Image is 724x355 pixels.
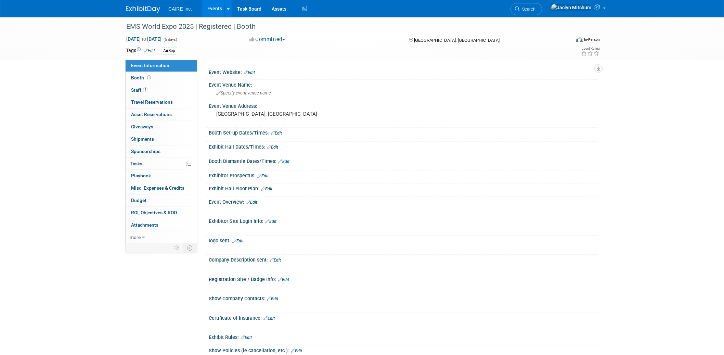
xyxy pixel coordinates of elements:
[209,128,598,137] div: Booth Set-up Dates/Times:
[126,121,197,133] a: Giveaways
[130,234,141,240] span: more
[126,109,197,121] a: Asset Reservations
[241,335,252,340] a: Edit
[278,277,289,282] a: Edit
[271,131,282,136] a: Edit
[126,170,197,182] a: Playbook
[126,96,197,108] a: Travel Reservations
[131,198,146,203] span: Budget
[257,174,269,178] a: Edit
[209,236,598,244] div: logo sent:
[130,161,142,166] span: Tasks
[168,6,192,12] span: CAIRE Inc.
[246,200,257,205] a: Edit
[216,90,271,96] span: Specify event venue name
[510,3,542,15] a: Search
[131,112,172,117] span: Asset Reservations
[126,133,197,145] a: Shipments
[131,149,160,154] span: Sponsorships
[131,185,184,191] span: Misc. Expenses & Credits
[209,101,598,110] div: Event Venue Address:
[247,36,288,43] button: Committed
[584,37,600,42] div: In-Person
[161,47,177,54] div: AirSep
[551,4,592,11] img: Jaclyn Mitchum
[131,63,169,68] span: Event Information
[209,142,598,151] div: Exhibit Hall Dates/Times:
[126,36,162,42] span: [DATE] [DATE]
[265,219,276,224] a: Edit
[267,296,278,301] a: Edit
[209,345,598,354] div: Show Policies (ie cancellation, etc.):
[209,156,598,165] div: Booth Dismantle Dates/Times:
[267,145,278,150] a: Edit
[131,99,173,105] span: Travel Reservations
[209,274,598,283] div: Registration Site / Badge Info:
[576,37,583,42] img: Format-Inperson.png
[209,67,598,76] div: Event Website:
[131,173,151,178] span: Playbook
[209,183,598,192] div: Exhibit Hall Floor Plan:
[209,293,598,302] div: Show Company Contacts:
[131,75,152,80] span: Booth
[126,231,197,243] a: more
[143,87,148,92] span: 1
[520,7,535,12] span: Search
[126,84,197,96] a: Staff1
[209,80,598,88] div: Event Venue Name:
[216,111,363,117] pre: [GEOGRAPHIC_DATA], [GEOGRAPHIC_DATA]
[126,60,197,72] a: Event Information
[131,136,154,142] span: Shipments
[126,47,155,55] td: Tags
[209,197,598,206] div: Event Overview:
[131,87,148,93] span: Staff
[126,6,160,13] img: ExhibitDay
[209,313,598,322] div: Certificate of Insurance:
[163,37,177,42] span: (5 days)
[414,38,500,43] span: [GEOGRAPHIC_DATA], [GEOGRAPHIC_DATA]
[126,145,197,157] a: Sponsorships
[581,47,599,50] div: Event Rating
[232,239,244,243] a: Edit
[124,21,559,33] div: EMS World Expo 2025 | Registered | Booth
[171,243,183,252] td: Personalize Event Tab Strip
[209,332,598,341] div: Exhibit Rules:
[291,348,302,353] a: Edit
[263,316,275,321] a: Edit
[126,72,197,84] a: Booth
[209,170,598,179] div: Exhibitor Prospectus:
[131,210,177,215] span: ROI, Objectives & ROO
[131,124,153,129] span: Giveaways
[209,255,598,264] div: Company Description sent:
[270,258,281,263] a: Edit
[209,216,598,225] div: Exhibitor Site Login Info:
[278,159,289,164] a: Edit
[261,187,272,191] a: Edit
[183,243,197,252] td: Toggle Event Tabs
[126,158,197,170] a: Tasks
[131,222,158,228] span: Attachments
[244,70,255,75] a: Edit
[126,182,197,194] a: Misc. Expenses & Credits
[146,75,152,80] span: Booth not reserved yet
[144,48,155,53] a: Edit
[126,219,197,231] a: Attachments
[529,36,600,46] div: Event Format
[126,194,197,206] a: Budget
[141,36,147,42] span: to
[126,207,197,219] a: ROI, Objectives & ROO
